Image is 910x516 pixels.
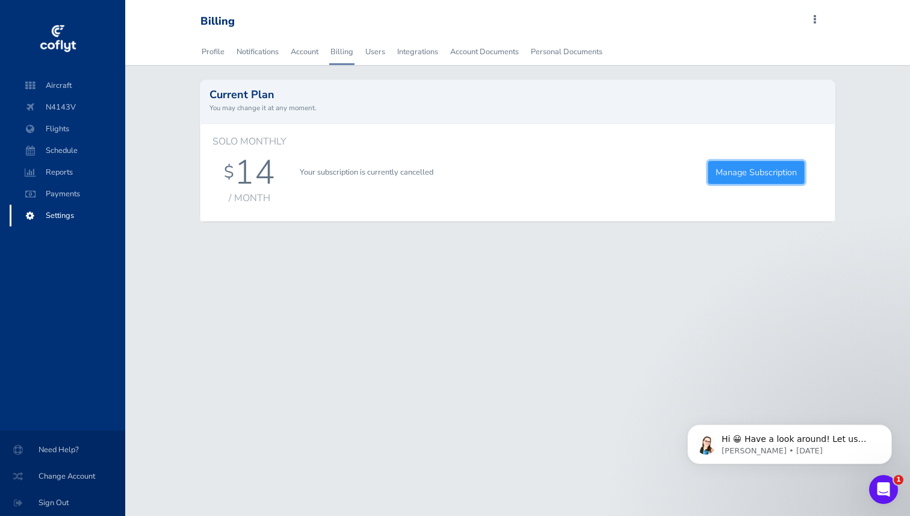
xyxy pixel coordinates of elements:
div: $ [224,163,234,183]
span: Sign Out [14,492,111,514]
div: 14 [234,152,275,193]
iframe: Intercom notifications message [669,399,910,483]
p: Your subscription is currently cancelled [300,166,690,178]
span: Aircraft [22,75,113,96]
div: Billing [200,15,235,28]
a: Integrations [396,39,439,65]
a: Account Documents [449,39,520,65]
small: You may change it at any moment. [209,102,826,113]
img: coflyt logo [38,21,78,57]
a: Profile [200,39,226,65]
span: Schedule [22,140,113,161]
h2: Current Plan [209,89,826,100]
span: Change Account [14,465,111,487]
a: Manage Subscription [708,161,805,184]
span: Payments [22,183,113,205]
a: Billing [329,39,354,65]
a: Notifications [235,39,280,65]
span: 1 [894,475,903,485]
span: Reports [22,161,113,183]
span: Flights [22,118,113,140]
a: Users [364,39,386,65]
span: Settings [22,205,113,226]
a: Account [289,39,320,65]
iframe: Intercom live chat [869,475,898,504]
span: N4143V [22,96,113,118]
span: Need Help? [14,439,111,461]
div: / month [212,193,286,204]
a: Personal Documents [530,39,604,65]
h6: Solo Monthly [212,136,286,148]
